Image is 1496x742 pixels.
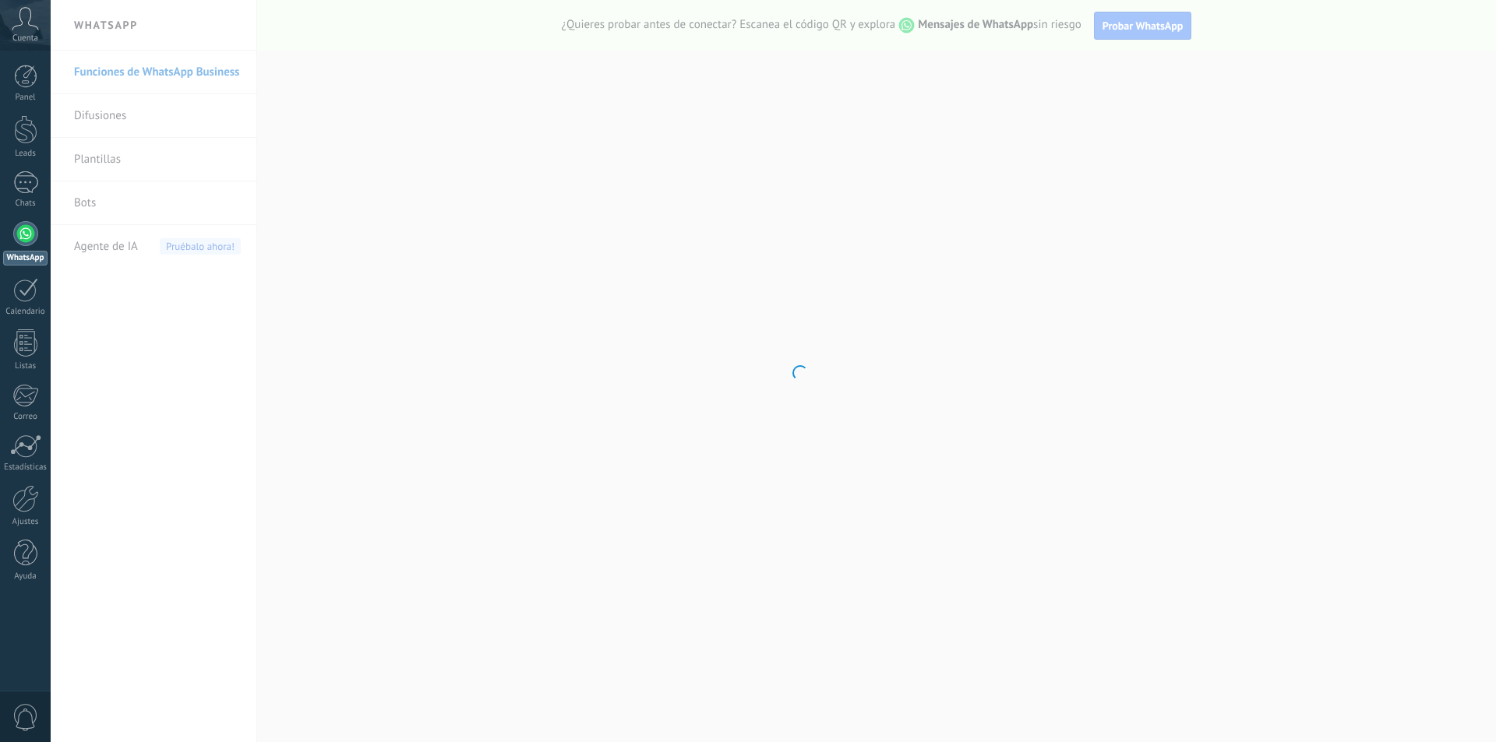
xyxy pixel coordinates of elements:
[12,33,38,44] span: Cuenta
[3,517,48,527] div: Ajustes
[3,199,48,209] div: Chats
[3,361,48,371] div: Listas
[3,462,48,473] div: Estadísticas
[3,93,48,103] div: Panel
[3,412,48,422] div: Correo
[3,251,48,266] div: WhatsApp
[3,149,48,159] div: Leads
[3,307,48,317] div: Calendario
[3,571,48,582] div: Ayuda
